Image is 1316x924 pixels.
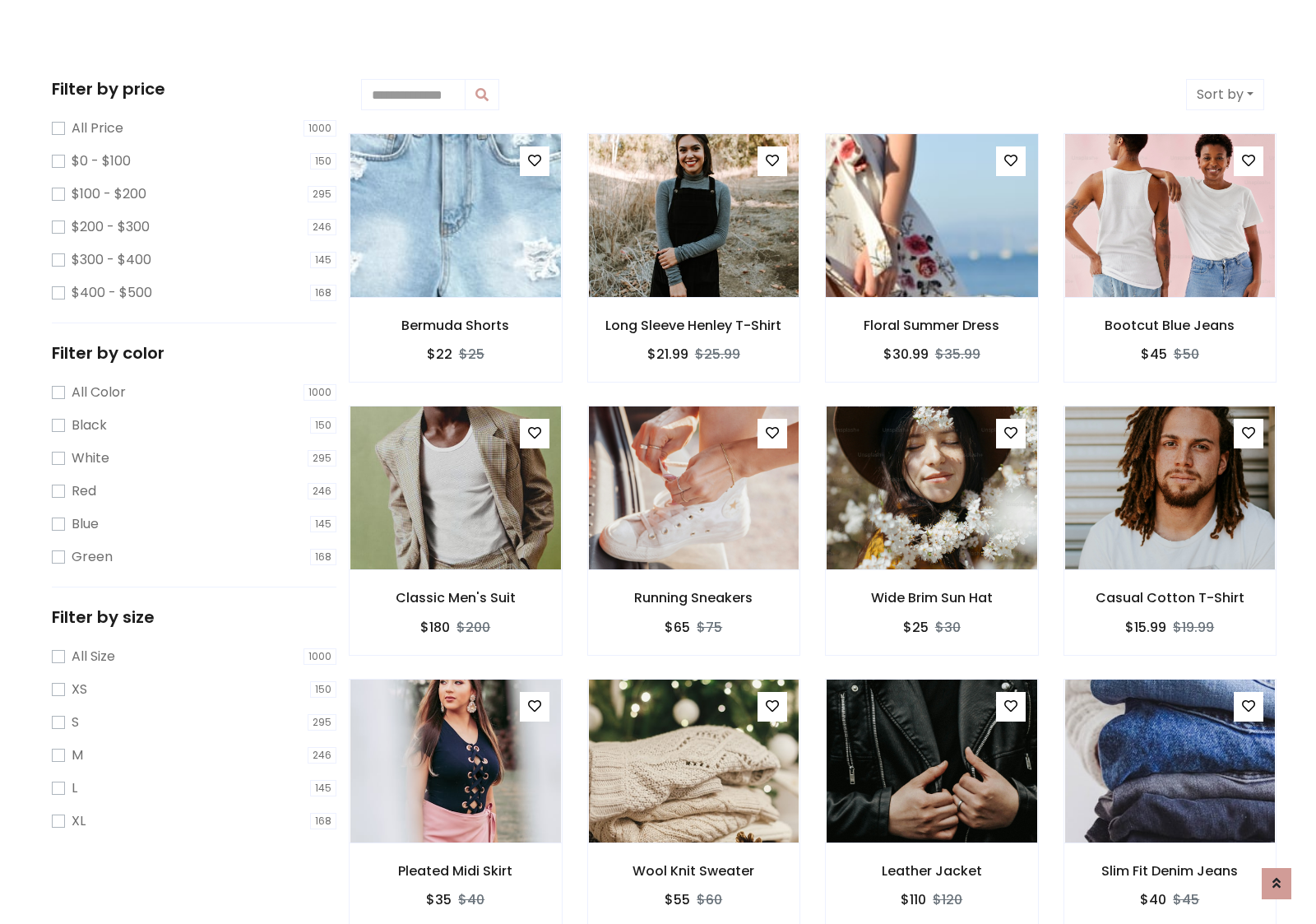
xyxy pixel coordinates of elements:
[456,618,490,637] del: $200
[459,345,484,364] del: $25
[52,79,336,99] h5: Filter by price
[458,890,484,909] del: $40
[665,892,690,908] h6: $55
[1064,863,1277,879] h6: Slim Fit Denim Jeans
[697,890,722,909] del: $60
[933,890,962,909] del: $120
[350,318,562,333] h6: Bermuda Shorts
[310,813,336,829] span: 168
[72,547,113,567] label: Green
[72,283,152,303] label: $400 - $500
[72,383,126,402] label: All Color
[308,714,336,731] span: 295
[52,607,336,627] h5: Filter by size
[72,481,96,501] label: Red
[310,549,336,565] span: 168
[304,120,336,137] span: 1000
[72,680,87,699] label: XS
[310,153,336,169] span: 150
[935,345,980,364] del: $35.99
[647,346,688,362] h6: $21.99
[588,590,800,606] h6: Running Sneakers
[310,252,336,268] span: 145
[308,450,336,467] span: 295
[1173,890,1199,909] del: $45
[1125,620,1166,635] h6: $15.99
[72,745,83,765] label: M
[695,345,740,364] del: $25.99
[426,892,452,908] h6: $35
[935,618,961,637] del: $30
[308,747,336,764] span: 246
[304,384,336,401] span: 1000
[310,285,336,301] span: 168
[304,648,336,665] span: 1000
[903,620,929,635] h6: $25
[697,618,722,637] del: $75
[52,343,336,363] h5: Filter by color
[350,863,562,879] h6: Pleated Midi Skirt
[1064,318,1277,333] h6: Bootcut Blue Jeans
[826,590,1038,606] h6: Wide Brim Sun Hat
[308,483,336,499] span: 246
[665,620,690,635] h6: $65
[310,681,336,698] span: 150
[883,346,929,362] h6: $30.99
[588,318,800,333] h6: Long Sleeve Henley T-Shirt
[72,713,79,732] label: S
[72,217,150,237] label: $200 - $300
[1141,346,1167,362] h6: $45
[72,811,86,831] label: XL
[72,778,77,798] label: L
[310,417,336,434] span: 150
[310,516,336,532] span: 145
[901,892,926,908] h6: $110
[72,250,151,270] label: $300 - $400
[1140,892,1166,908] h6: $40
[826,863,1038,879] h6: Leather Jacket
[588,863,800,879] h6: Wool Knit Sweater
[72,514,99,534] label: Blue
[310,780,336,796] span: 145
[1173,618,1214,637] del: $19.99
[72,118,123,138] label: All Price
[1174,345,1199,364] del: $50
[1186,79,1264,110] button: Sort by
[308,219,336,235] span: 246
[72,416,107,435] label: Black
[72,448,109,468] label: White
[420,620,450,635] h6: $180
[72,151,131,171] label: $0 - $100
[1064,590,1277,606] h6: Casual Cotton T-Shirt
[72,647,115,666] label: All Size
[350,590,562,606] h6: Classic Men's Suit
[427,346,452,362] h6: $22
[72,184,146,204] label: $100 - $200
[826,318,1038,333] h6: Floral Summer Dress
[308,186,336,202] span: 295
